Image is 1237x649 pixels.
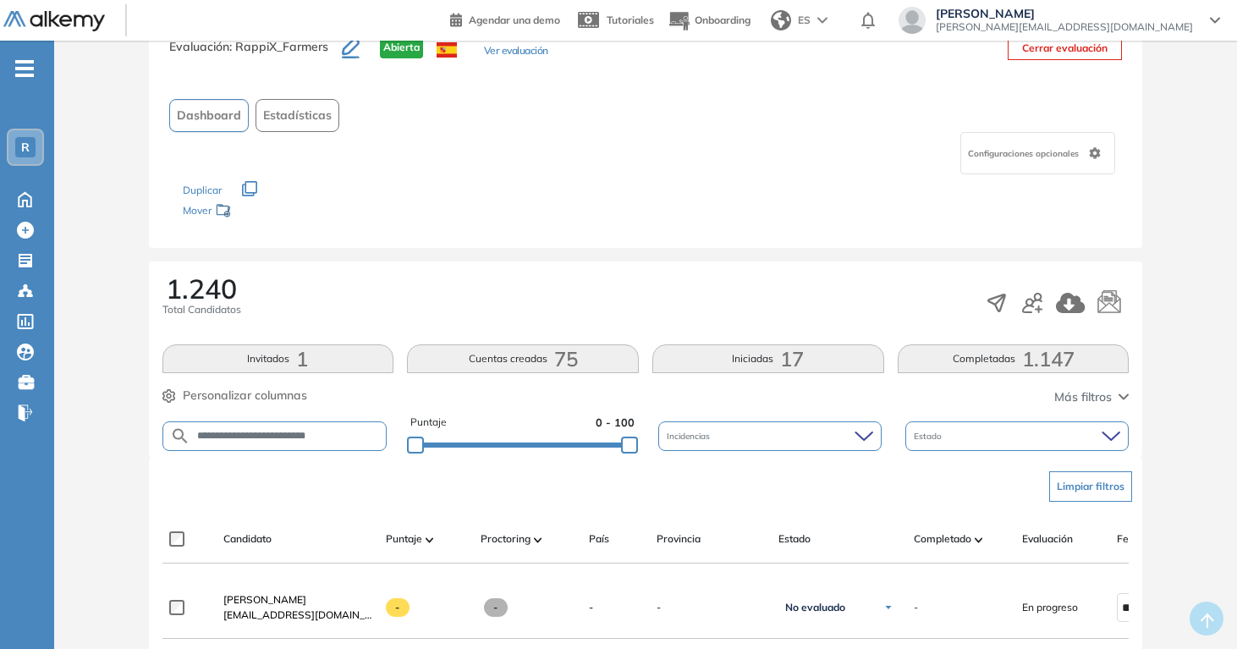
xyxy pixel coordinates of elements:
button: Completadas1.147 [898,344,1130,373]
span: - [484,598,509,617]
img: [missing "en.ARROW_ALT" translation] [975,537,983,542]
span: Más filtros [1054,388,1112,406]
span: : RappiX_Farmers [229,39,328,54]
button: Cuentas creadas75 [407,344,639,373]
span: No evaluado [785,601,845,614]
span: Puntaje [410,415,447,431]
span: 0 - 100 [596,415,635,431]
img: world [771,10,791,30]
span: 1.240 [166,275,237,302]
span: Estadísticas [263,107,332,124]
span: Candidato [223,531,272,547]
span: - [914,600,918,615]
h3: Evaluación [169,36,342,72]
span: En progreso [1022,600,1078,615]
button: Estadísticas [256,99,339,132]
span: Proctoring [481,531,531,547]
div: Estado [905,421,1129,451]
span: Tutoriales [607,14,654,26]
button: Invitados1 [162,344,394,373]
img: Logo [3,11,105,32]
div: Incidencias [658,421,882,451]
span: - [386,598,410,617]
img: arrow [817,17,827,24]
span: Personalizar columnas [183,387,307,404]
button: Limpiar filtros [1049,471,1132,502]
a: [PERSON_NAME] [223,592,372,608]
i: - [15,67,34,70]
button: Iniciadas17 [652,344,884,373]
span: Incidencias [667,430,713,443]
button: Cerrar evaluación [1008,36,1122,60]
span: [PERSON_NAME] [936,7,1193,20]
span: Agendar una demo [469,14,560,26]
span: Fecha límite [1117,531,1174,547]
span: Onboarding [695,14,750,26]
button: Dashboard [169,99,249,132]
span: - [657,600,765,615]
span: Provincia [657,531,701,547]
span: R [21,140,30,154]
span: Total Candidatos [162,302,241,317]
div: Mover [183,196,352,228]
span: Abierta [380,36,423,58]
img: [missing "en.ARROW_ALT" translation] [426,537,434,542]
img: [missing "en.ARROW_ALT" translation] [534,537,542,542]
span: Completado [914,531,971,547]
button: Más filtros [1054,388,1129,406]
img: Ícono de flecha [883,602,893,613]
span: [PERSON_NAME] [223,593,306,606]
a: Agendar una demo [450,8,560,29]
div: Configuraciones opcionales [960,132,1115,174]
span: Configuraciones opcionales [968,147,1082,160]
iframe: Chat Widget [1152,568,1237,649]
button: Personalizar columnas [162,387,307,404]
div: Widget de chat [1152,568,1237,649]
span: Duplicar [183,184,222,196]
span: - [589,600,593,615]
img: SEARCH_ALT [170,426,190,447]
span: [EMAIL_ADDRESS][DOMAIN_NAME] [223,608,372,623]
span: País [589,531,609,547]
span: Puntaje [386,531,422,547]
span: Estado [914,430,945,443]
span: ES [798,13,811,28]
img: ESP [437,42,457,58]
button: Onboarding [668,3,750,39]
span: Dashboard [177,107,241,124]
span: [PERSON_NAME][EMAIL_ADDRESS][DOMAIN_NAME] [936,20,1193,34]
span: Estado [778,531,811,547]
span: Evaluación [1022,531,1073,547]
button: Ver evaluación [484,43,548,61]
